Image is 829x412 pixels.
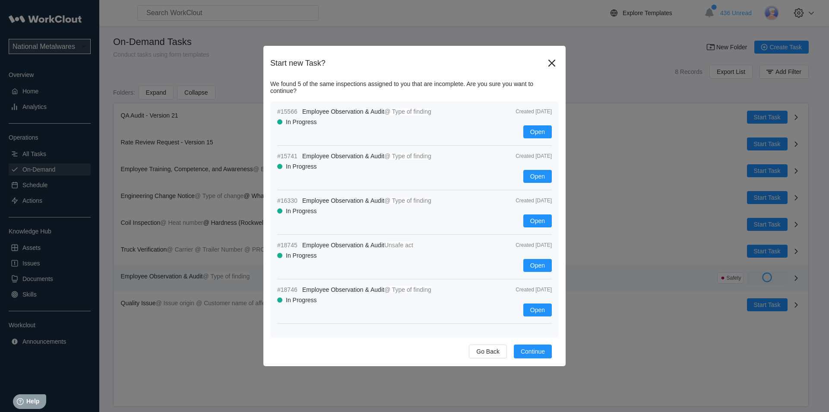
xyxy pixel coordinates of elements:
[286,118,317,125] div: In Progress
[277,242,299,249] span: #18745
[286,297,317,303] div: In Progress
[302,153,384,160] span: Employee Observation & Audit
[302,286,384,293] span: Employee Observation & Audit
[384,242,413,249] mark: Unsafe act
[384,197,431,204] mark: @ Type of finding
[277,153,299,160] span: #15741
[286,208,317,214] div: In Progress
[286,252,317,259] div: In Progress
[514,345,552,358] button: Continue
[277,108,299,115] span: #15566
[523,214,552,227] button: Open
[469,345,507,358] button: Go Back
[270,80,559,94] div: We found 5 of the same inspections assigned to you that are incomplete. Are you sure you want to ...
[496,109,552,115] div: Created [DATE]
[270,59,545,68] div: Start new Task?
[530,129,545,135] span: Open
[384,286,431,293] mark: @ Type of finding
[302,242,384,249] span: Employee Observation & Audit
[384,108,431,115] mark: @ Type of finding
[521,348,545,355] span: Continue
[302,197,384,204] span: Employee Observation & Audit
[496,287,552,293] div: Created [DATE]
[384,153,431,160] mark: @ Type of finding
[496,198,552,204] div: Created [DATE]
[530,307,545,313] span: Open
[277,197,299,204] span: #16330
[277,286,299,293] span: #18746
[523,259,552,272] button: Open
[530,262,545,268] span: Open
[523,125,552,138] button: Open
[496,242,552,248] div: Created [DATE]
[523,303,552,316] button: Open
[530,173,545,179] span: Open
[496,153,552,159] div: Created [DATE]
[530,218,545,224] span: Open
[302,108,384,115] span: Employee Observation & Audit
[523,170,552,183] button: Open
[476,348,500,355] span: Go Back
[286,163,317,170] div: In Progress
